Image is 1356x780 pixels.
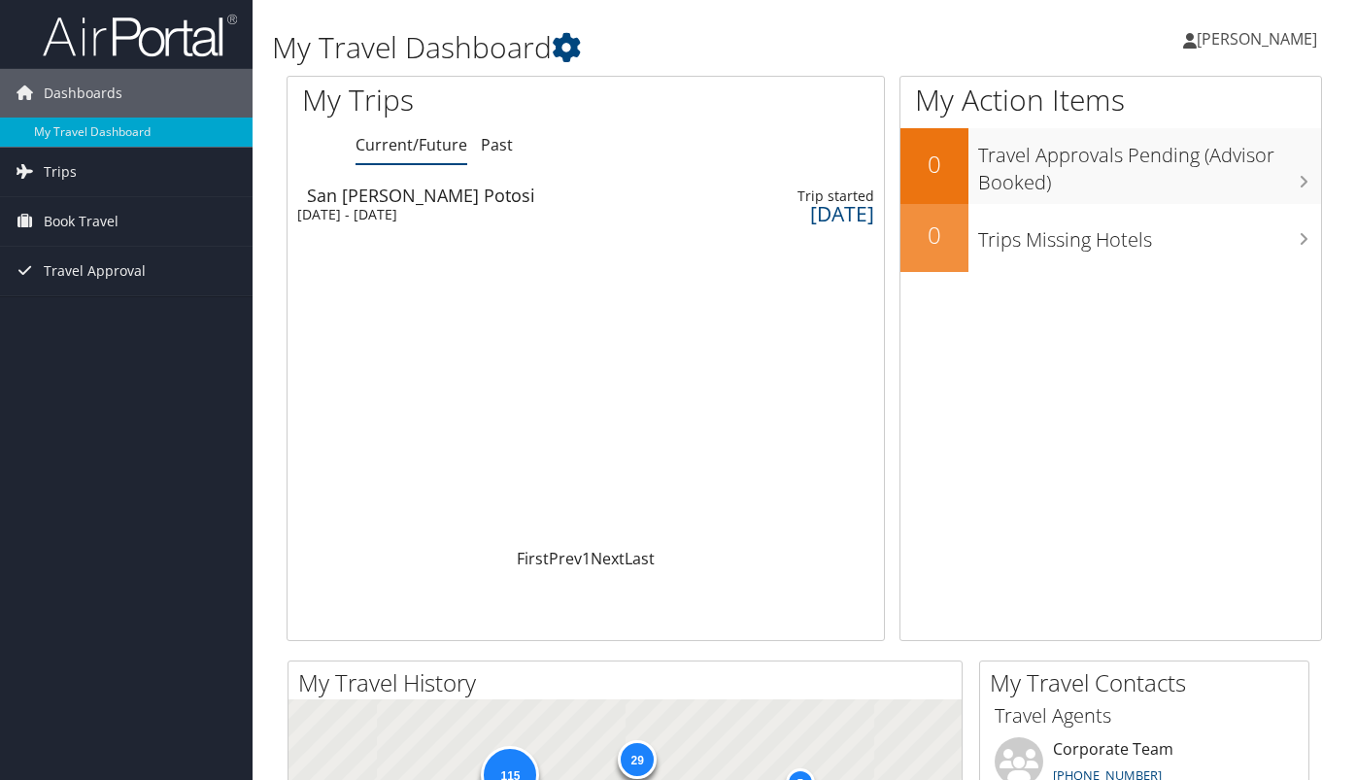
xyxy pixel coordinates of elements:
[900,204,1321,272] a: 0Trips Missing Hotels
[900,219,968,252] h2: 0
[978,217,1321,254] h3: Trips Missing Hotels
[900,80,1321,120] h1: My Action Items
[302,80,621,120] h1: My Trips
[44,197,119,246] span: Book Travel
[44,247,146,295] span: Travel Approval
[978,132,1321,196] h3: Travel Approvals Pending (Advisor Booked)
[582,548,591,569] a: 1
[900,128,1321,203] a: 0Travel Approvals Pending (Advisor Booked)
[297,206,644,223] div: [DATE] - [DATE]
[307,187,654,204] div: San [PERSON_NAME] Potosi
[549,548,582,569] a: Prev
[625,548,655,569] a: Last
[900,148,968,181] h2: 0
[272,27,982,68] h1: My Travel Dashboard
[990,666,1308,699] h2: My Travel Contacts
[995,702,1294,729] h3: Travel Agents
[43,13,237,58] img: airportal-logo.png
[1197,28,1317,50] span: [PERSON_NAME]
[44,148,77,196] span: Trips
[356,134,467,155] a: Current/Future
[714,205,874,222] div: [DATE]
[517,548,549,569] a: First
[44,69,122,118] span: Dashboards
[618,739,657,778] div: 29
[714,187,874,205] div: Trip started
[298,666,962,699] h2: My Travel History
[1183,10,1337,68] a: [PERSON_NAME]
[591,548,625,569] a: Next
[481,134,513,155] a: Past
